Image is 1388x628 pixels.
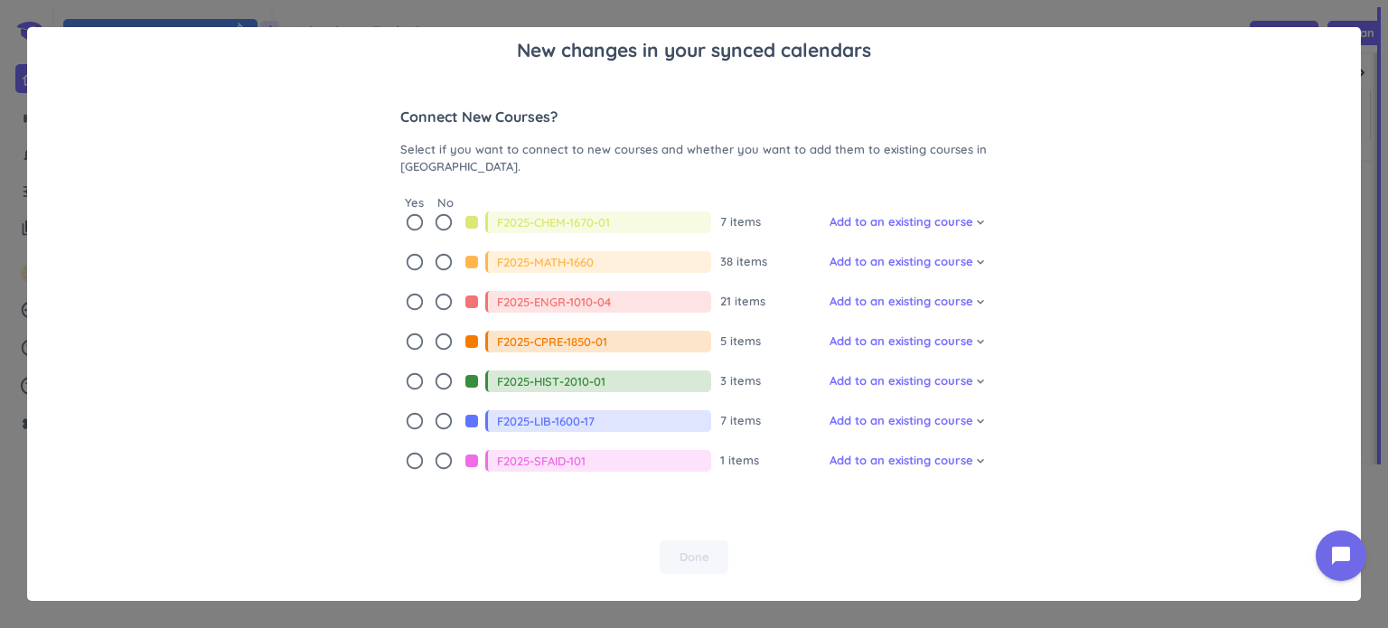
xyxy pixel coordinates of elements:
i: radio_button_unchecked [434,451,454,471]
input: F2025-CHEM-1670-01 [497,211,711,233]
span: 5 items [720,333,761,351]
span: No [437,194,454,212]
span: Add to an existing course [830,213,973,231]
span: Add to an existing course [830,293,973,311]
span: Add to an existing course [830,372,973,390]
i: keyboard_arrow_down [973,255,988,269]
i: radio_button_unchecked [405,411,425,431]
span: Add to an existing course [830,412,973,430]
i: radio_button_unchecked [434,292,454,312]
span: 3 items [720,372,761,390]
i: keyboard_arrow_down [973,215,988,230]
i: radio_button_unchecked [434,252,454,272]
span: 21 items [720,293,765,311]
i: radio_button_unchecked [405,252,425,272]
i: radio_button_unchecked [405,332,425,351]
i: keyboard_arrow_down [973,454,988,468]
i: radio_button_unchecked [405,371,425,391]
span: 38 items [720,253,767,271]
i: keyboard_arrow_down [973,334,988,349]
span: New changes in your synced calendars [517,36,871,65]
i: radio_button_unchecked [405,451,425,471]
i: radio_button_unchecked [434,332,454,351]
i: keyboard_arrow_down [973,295,988,309]
i: keyboard_arrow_down [973,374,988,389]
i: radio_button_unchecked [434,212,454,232]
span: Add to an existing course [830,253,973,271]
i: keyboard_arrow_down [973,414,988,428]
span: Yes [405,194,424,212]
i: radio_button_unchecked [405,292,425,312]
input: F2025-LIB-1600-17 [497,410,711,432]
input: F2025-HIST-2010-01 [497,370,711,392]
span: 7 items [720,412,761,430]
input: F2025-SFAID-101 [497,450,711,472]
span: 1 items [720,452,759,470]
input: F2025-CPRE-1850-01 [497,331,711,352]
span: Done [680,548,709,567]
i: radio_button_unchecked [405,212,425,232]
button: Done [660,540,728,575]
input: F2025-MATH-1660 [497,251,711,273]
input: F2025-ENGR-1010-04 [497,291,711,313]
span: Add to an existing course [830,333,973,351]
span: Add to an existing course [830,452,973,470]
i: radio_button_unchecked [434,371,454,391]
span: Select if you want to connect to new courses and whether you want to add them to existing courses... [400,141,988,176]
span: 7 items [720,213,761,231]
span: Connect New Courses? [400,106,988,127]
i: radio_button_unchecked [434,411,454,431]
